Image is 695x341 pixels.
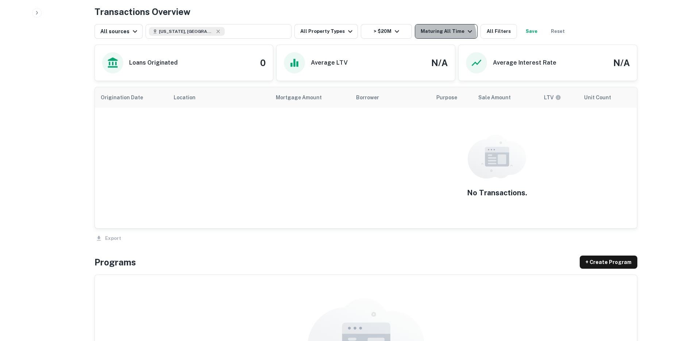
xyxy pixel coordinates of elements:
[544,93,561,101] div: LTVs displayed on the website are for informational purposes only and may be reported incorrectly...
[468,135,526,179] img: empty content
[546,24,569,39] button: Reset
[467,187,527,198] h5: No Transactions.
[94,5,190,18] h4: Transactions Overview
[544,93,554,101] h6: LTV
[100,27,139,36] div: All sources
[493,58,556,67] h6: Average Interest Rate
[436,93,467,102] span: Purpose
[350,87,430,108] th: Borrower
[94,256,136,269] h4: Programs
[544,93,571,101] span: LTVs displayed on the website are for informational purposes only and may be reported incorrectly...
[356,93,379,102] span: Borrower
[294,24,358,39] button: All Property Types
[95,87,168,108] th: Origination Date
[168,87,270,108] th: Location
[311,58,348,67] h6: Average LTV
[578,87,659,108] th: Unit Count
[584,93,621,102] span: Unit Count
[472,87,538,108] th: Sale Amount
[613,56,630,69] h4: N/A
[580,256,637,269] a: + Create Program
[270,87,350,108] th: Mortgage Amount
[431,56,448,69] h4: N/A
[361,24,412,39] button: > $20M
[415,24,478,39] button: Maturing All Time
[129,58,178,67] h6: Loans Originated
[421,27,474,36] div: Maturing All Time
[94,24,143,39] button: All sources
[174,93,205,102] span: Location
[430,87,472,108] th: Purpose
[480,24,517,39] button: All Filters
[538,87,578,108] th: LTVs displayed on the website are for informational purposes only and may be reported incorrectly...
[478,93,520,102] span: Sale Amount
[260,56,266,69] h4: 0
[159,28,214,35] span: [US_STATE], [GEOGRAPHIC_DATA]
[101,93,152,102] span: Origination Date
[659,283,695,318] iframe: Chat Widget
[146,24,291,39] button: [US_STATE], [GEOGRAPHIC_DATA]
[95,87,637,228] div: scrollable content
[520,24,543,39] button: Save your search to get updates of matches that match your search criteria.
[276,93,331,102] span: Mortgage Amount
